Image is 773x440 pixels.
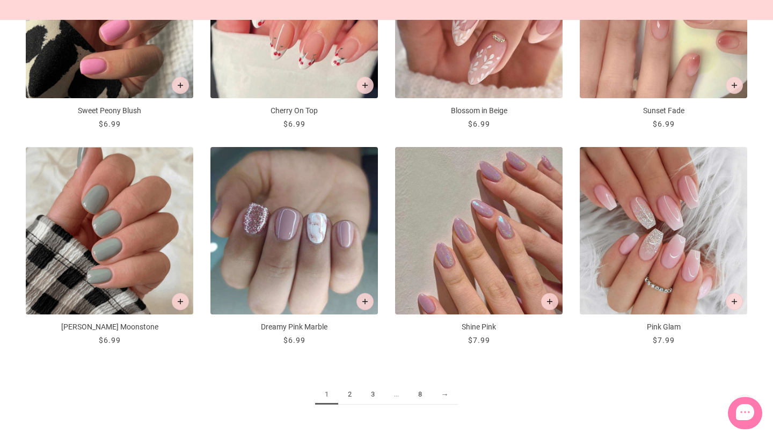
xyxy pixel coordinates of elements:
p: Shine Pink [395,321,563,333]
p: Dreamy Pink Marble [210,321,378,333]
p: Sweet Peony Blush [26,105,193,116]
a: 2 [338,385,361,405]
a: 3 [361,385,384,405]
a: Shine Pink [395,147,563,346]
a: Pink Glam [580,147,747,346]
span: $6.99 [99,120,121,128]
span: $6.99 [653,120,675,128]
button: Add to cart [541,293,558,310]
span: $7.99 [653,336,675,344]
a: Misty Moonstone [26,147,193,346]
span: $6.99 [468,120,490,128]
img: Misty Moonstone-Press on Manicure-Outlined [26,147,193,314]
button: Add to cart [726,293,743,310]
span: $6.99 [283,336,305,344]
p: [PERSON_NAME] Moonstone [26,321,193,333]
button: Add to cart [172,293,189,310]
button: Add to cart [726,77,743,94]
button: Add to cart [356,77,374,94]
p: Pink Glam [580,321,747,333]
p: Cherry On Top [210,105,378,116]
a: Dreamy Pink Marble [210,147,378,346]
button: Add to cart [356,293,374,310]
span: 1 [315,385,338,405]
a: 8 [409,385,432,405]
a: → [432,385,458,405]
p: Sunset Fade [580,105,747,116]
span: $6.99 [283,120,305,128]
span: $7.99 [468,336,490,344]
p: Blossom in Beige [395,105,563,116]
button: Add to cart [172,77,189,94]
span: ... [384,385,409,405]
span: $6.99 [99,336,121,344]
